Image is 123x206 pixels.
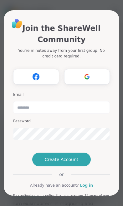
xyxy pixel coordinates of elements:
h3: Password [13,119,110,124]
h3: Email [13,92,110,97]
span: By continuing, you confirm that you are over 18 years of age, agree to our [13,194,110,202]
span: Already have an account? [30,183,79,188]
img: ShareWell Logomark [81,71,93,82]
a: Log in [80,183,93,188]
span: or [52,171,71,178]
p: You're minutes away from your first group. No credit card required. [13,48,110,59]
span: Create Account [45,156,79,163]
img: ShareWell Logomark [30,71,42,82]
h1: Join the ShareWell Community [13,23,110,45]
button: Create Account [32,153,91,166]
img: ShareWell Logo [10,17,24,31]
